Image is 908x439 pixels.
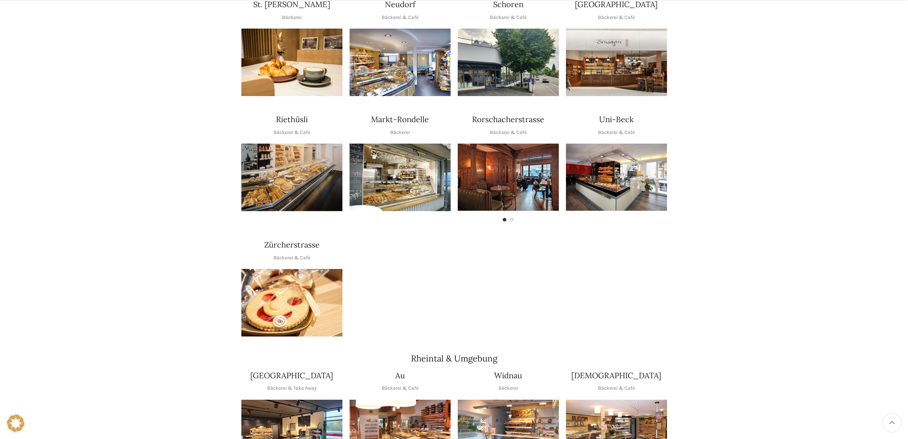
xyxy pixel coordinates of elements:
div: 1 / 1 [350,29,451,96]
img: rechts_09-1 [566,144,667,211]
p: Bäckerei & Café [490,129,527,136]
p: Bäckerei & Café [274,254,310,262]
p: Bäckerei & Café [382,384,418,392]
p: Bäckerei [282,14,302,21]
li: Go to slide 2 [510,218,513,221]
p: Bäckerei & Café [490,14,527,21]
div: 1 / 1 [566,144,667,211]
h4: Au [395,370,405,381]
p: Bäckerei & Café [274,129,310,136]
h4: Uni-Beck [599,114,634,125]
div: 1 / 2 [458,144,559,211]
h4: [GEOGRAPHIC_DATA] [250,370,333,381]
p: Bäckerei [498,384,518,392]
p: Bäckerei [390,129,410,136]
img: Riethüsli-2 [241,144,342,211]
div: 1 / 1 [458,29,559,96]
h2: Rheintal & Umgebung [241,354,667,363]
div: 1 / 1 [241,29,342,96]
div: 1 / 1 [350,144,451,211]
h4: Rorschacherstrasse [472,114,544,125]
div: 1 / 1 [241,269,342,336]
li: Go to slide 1 [503,218,506,221]
h4: Markt-Rondelle [371,114,429,125]
a: Scroll to top button [883,414,901,432]
div: 1 / 1 [566,29,667,96]
p: Bäckerei & Café [598,14,635,21]
img: Neudorf_1 [350,29,451,96]
img: schwyter-23 [241,29,342,96]
img: Schwyter-1800x900 [566,29,667,96]
div: 1 / 1 [241,144,342,211]
h4: Zürcherstrasse [264,239,320,250]
p: Bäckerei & Take Away [267,384,317,392]
img: 0842cc03-b884-43c1-a0c9-0889ef9087d6 copy [458,29,559,96]
p: Bäckerei & Café [598,384,635,392]
h4: Riethüsli [276,114,308,125]
h4: Widnau [494,370,522,381]
h4: [DEMOGRAPHIC_DATA] [571,370,661,381]
img: schwyter-38 [241,269,342,336]
img: Rorschacherstrasse [458,144,559,211]
img: Rondelle_1 [350,144,451,211]
p: Bäckerei & Café [598,129,635,136]
p: Bäckerei & Café [382,14,418,21]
